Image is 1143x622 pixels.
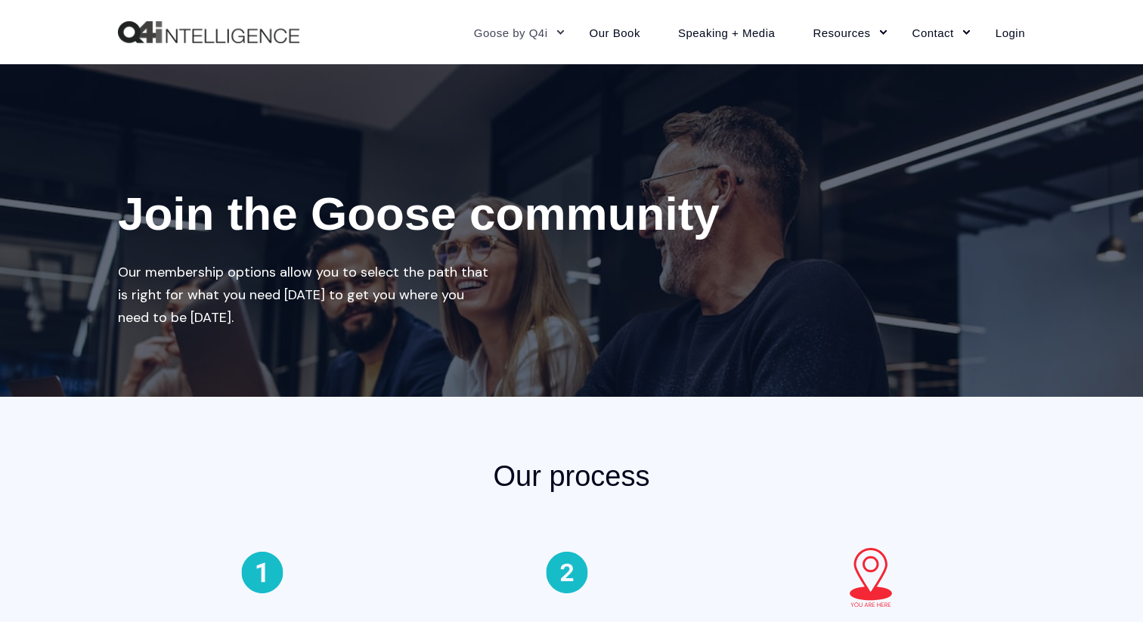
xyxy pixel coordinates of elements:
[544,548,590,593] img: 5
[118,21,299,44] img: Q4intelligence, LLC logo
[118,261,496,329] div: Our membership options allow you to select the path that is right for what you need [DATE] to get...
[118,21,299,44] a: Back to Home
[240,548,285,593] img: 4-1
[118,187,720,240] span: Join the Goose community
[318,457,825,495] h2: Our process
[841,548,901,608] img: 3-1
